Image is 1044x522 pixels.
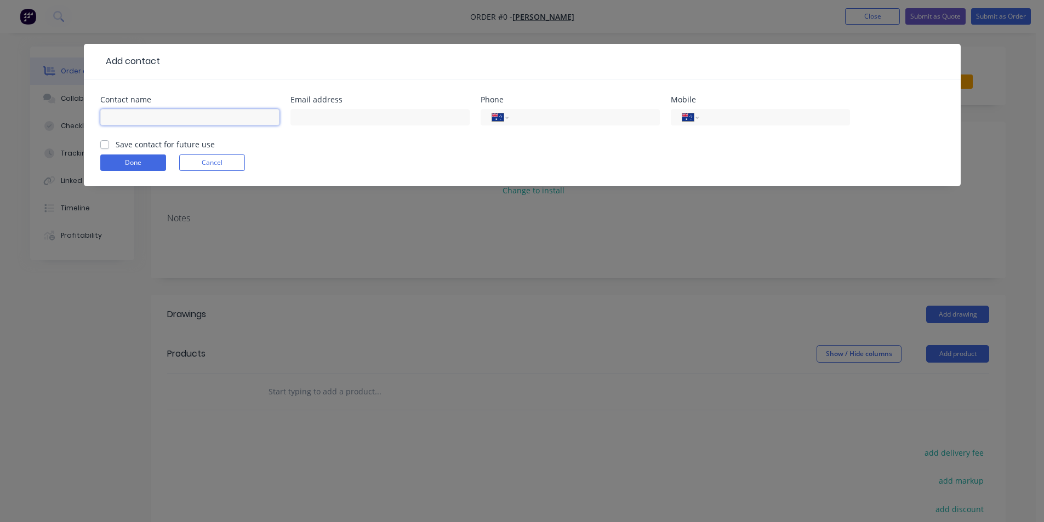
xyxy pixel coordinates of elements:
div: Phone [481,96,660,104]
div: Email address [290,96,470,104]
div: Contact name [100,96,279,104]
div: Mobile [671,96,850,104]
div: Add contact [100,55,160,68]
button: Cancel [179,154,245,171]
label: Save contact for future use [116,139,215,150]
button: Done [100,154,166,171]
